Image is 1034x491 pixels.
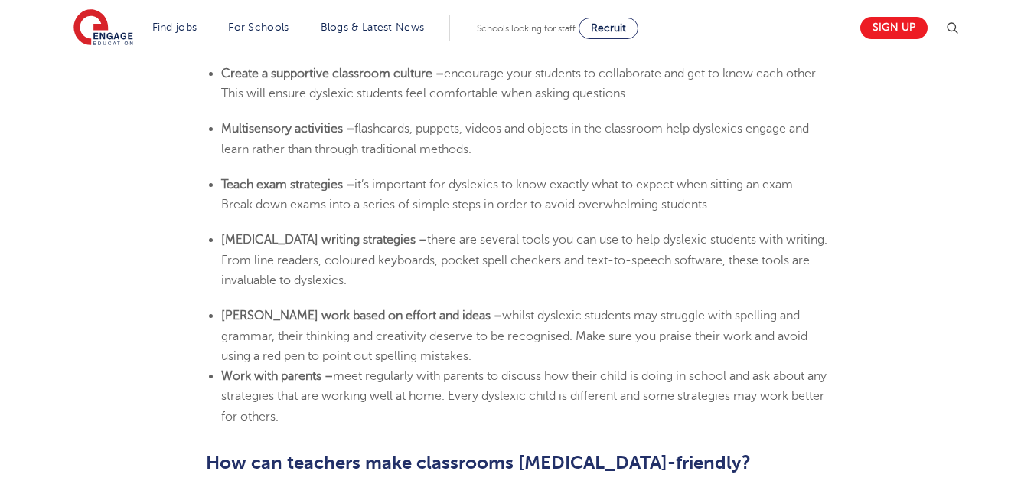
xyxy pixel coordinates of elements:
[221,309,502,322] b: [PERSON_NAME] work based on effort and ideas –
[221,178,354,191] b: Teach exam strategies –
[221,369,333,383] b: Work with parents –
[221,233,827,287] span: there are several tools you can use to help dyslexic students with writing. From line readers, co...
[206,452,751,473] b: How can teachers make classrooms [MEDICAL_DATA]-friendly?
[221,122,354,136] b: Multisensory activities –
[221,233,427,247] b: [MEDICAL_DATA] writing strategies –
[221,67,818,100] span: encourage your students to collaborate and get to know each other. This will ensure dyslexic stud...
[152,21,197,33] a: Find jobs
[221,178,796,211] span: it’s important for dyslexics to know exactly what to expect when sitting an exam. Break down exam...
[221,369,827,424] span: meet regularly with parents to discuss how their child is doing in school and ask about any strat...
[477,23,576,34] span: Schools looking for staff
[221,309,807,363] span: whilst dyslexic students may struggle with spelling and grammar, their thinking and creativity de...
[321,21,425,33] a: Blogs & Latest News
[228,21,289,33] a: For Schools
[591,22,626,34] span: Recruit
[73,9,133,47] img: Engage Education
[221,122,809,155] span: flashcards, puppets, videos and objects in the classroom help dyslexics engage and learn rather t...
[860,17,928,39] a: Sign up
[221,67,444,80] b: Create a supportive classroom culture –
[579,18,638,39] a: Recruit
